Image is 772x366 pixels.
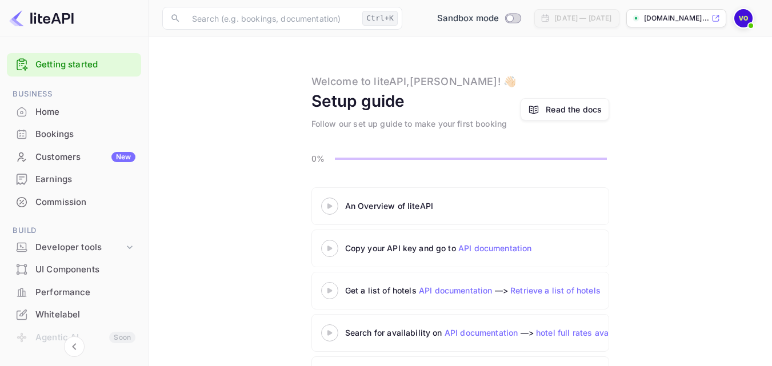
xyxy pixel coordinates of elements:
div: UI Components [35,263,135,276]
div: Switch to Production mode [433,12,526,25]
div: Search for availability on —> [345,327,745,339]
img: Vincent Owuor [734,9,753,27]
a: Bookings [7,123,141,144]
div: UI Components [7,259,141,281]
div: Whitelabel [35,308,135,321]
button: Collapse navigation [64,336,85,357]
p: 0% [311,152,331,164]
a: Whitelabel [7,304,141,325]
a: Performance [7,281,141,303]
div: Developer tools [7,238,141,258]
div: Setup guide [311,89,405,113]
div: [DATE] — [DATE] [554,13,611,23]
div: Home [7,101,141,123]
a: Commission [7,191,141,212]
input: Search (e.g. bookings, documentation) [185,7,358,30]
div: Get a list of hotels —> [345,284,631,296]
a: API documentation [458,243,532,253]
a: Getting started [35,58,135,71]
a: CustomersNew [7,146,141,167]
img: LiteAPI logo [9,9,74,27]
a: Retrieve a list of hotels [510,285,601,295]
span: Build [7,224,141,237]
div: Earnings [35,173,135,186]
span: Business [7,88,141,100]
div: Performance [7,281,141,304]
div: Ctrl+K [362,11,398,26]
div: Commission [7,191,141,214]
div: Performance [35,286,135,299]
div: Commission [35,196,135,209]
div: Developer tools [35,241,124,254]
div: Earnings [7,168,141,191]
div: Bookings [35,128,135,141]
div: CustomersNew [7,146,141,168]
div: Home [35,106,135,119]
a: Read the docs [546,103,602,115]
a: Home [7,101,141,122]
div: Copy your API key and go to [345,242,631,254]
p: [DOMAIN_NAME]... [644,13,709,23]
a: API documentation [445,328,518,337]
div: Welcome to liteAPI, [PERSON_NAME] ! 👋🏻 [311,74,516,89]
div: Whitelabel [7,304,141,326]
div: Getting started [7,53,141,77]
div: Bookings [7,123,141,146]
a: hotel full rates availability [536,328,638,337]
a: Read the docs [521,98,609,120]
span: Sandbox mode [437,12,499,25]
div: Follow our set up guide to make your first booking [311,118,507,130]
a: Earnings [7,168,141,190]
div: New [111,152,135,162]
div: An Overview of liteAPI [345,200,631,212]
div: Customers [35,151,135,164]
a: API documentation [419,285,493,295]
a: UI Components [7,259,141,280]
